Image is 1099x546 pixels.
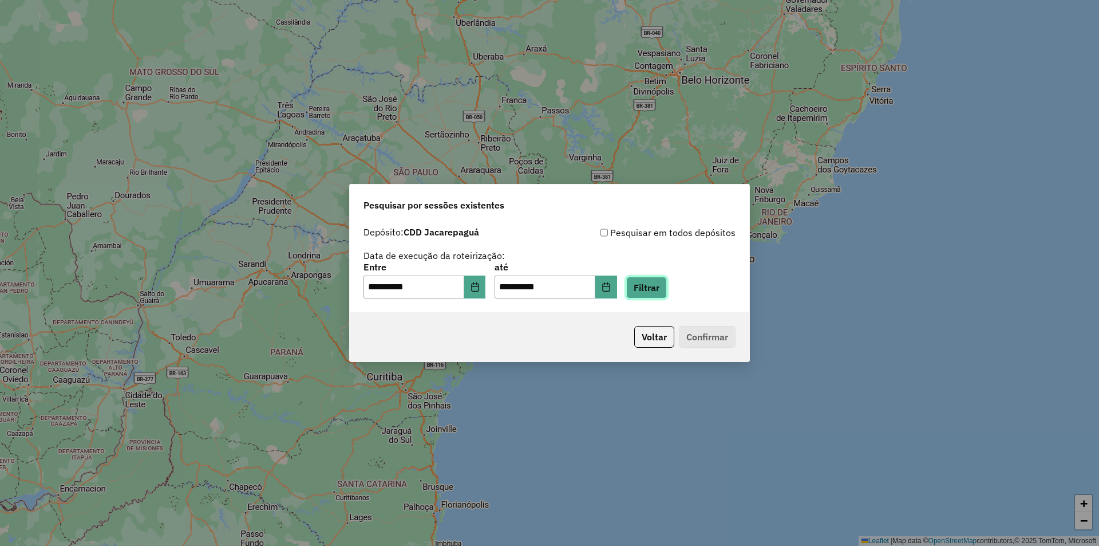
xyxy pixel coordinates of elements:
[634,326,674,348] button: Voltar
[464,276,486,298] button: Choose Date
[363,249,505,262] label: Data de execução da roteirização:
[363,198,504,212] span: Pesquisar por sessões existentes
[363,260,485,274] label: Entre
[595,276,617,298] button: Choose Date
[404,226,479,238] strong: CDD Jacarepaguá
[363,225,479,239] label: Depósito:
[549,226,736,239] div: Pesquisar em todos depósitos
[495,260,616,274] label: até
[626,277,667,298] button: Filtrar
